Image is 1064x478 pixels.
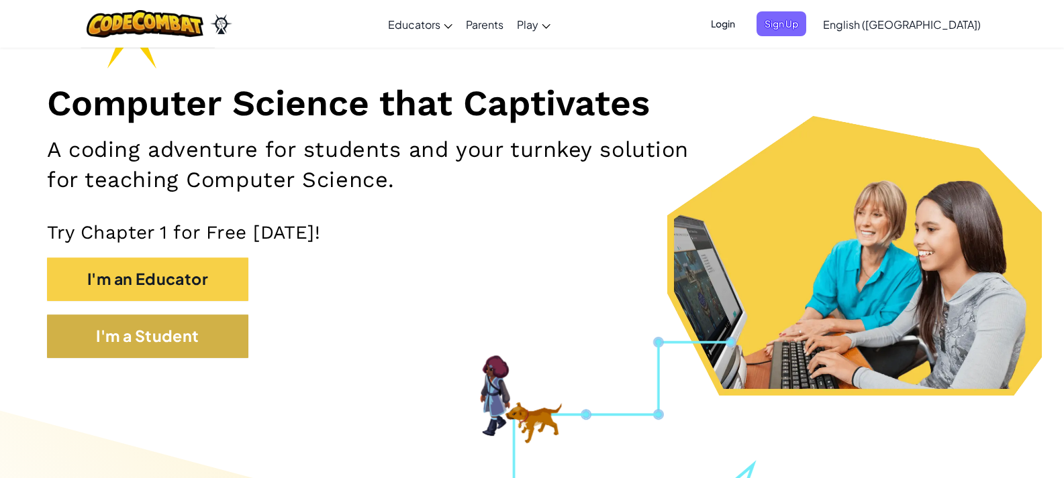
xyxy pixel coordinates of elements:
[757,11,806,36] button: Sign Up
[510,6,557,42] a: Play
[47,82,1017,125] h1: Computer Science that Captivates
[47,314,248,358] button: I'm a Student
[47,135,697,194] h2: A coding adventure for students and your turnkey solution for teaching Computer Science.
[381,6,459,42] a: Educators
[823,17,981,32] span: English ([GEOGRAPHIC_DATA])
[47,257,248,301] button: I'm an Educator
[703,11,743,36] button: Login
[210,14,232,34] img: Ozaria
[87,10,204,38] img: CodeCombat logo
[388,17,440,32] span: Educators
[47,221,1017,245] p: Try Chapter 1 for Free [DATE]!
[517,17,538,32] span: Play
[816,6,987,42] a: English ([GEOGRAPHIC_DATA])
[459,6,510,42] a: Parents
